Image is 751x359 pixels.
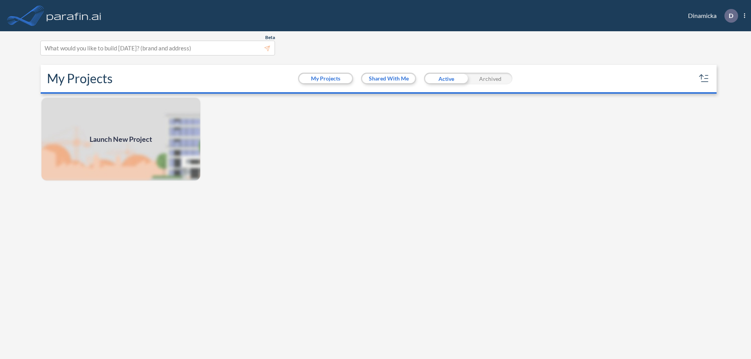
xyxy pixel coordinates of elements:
[468,73,512,84] div: Archived
[90,134,152,145] span: Launch New Project
[299,74,352,83] button: My Projects
[47,71,113,86] h2: My Projects
[45,8,103,23] img: logo
[41,97,201,181] img: add
[676,9,745,23] div: Dinamicka
[698,72,710,85] button: sort
[424,73,468,84] div: Active
[729,12,733,19] p: D
[265,34,275,41] span: Beta
[362,74,415,83] button: Shared With Me
[41,97,201,181] a: Launch New Project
